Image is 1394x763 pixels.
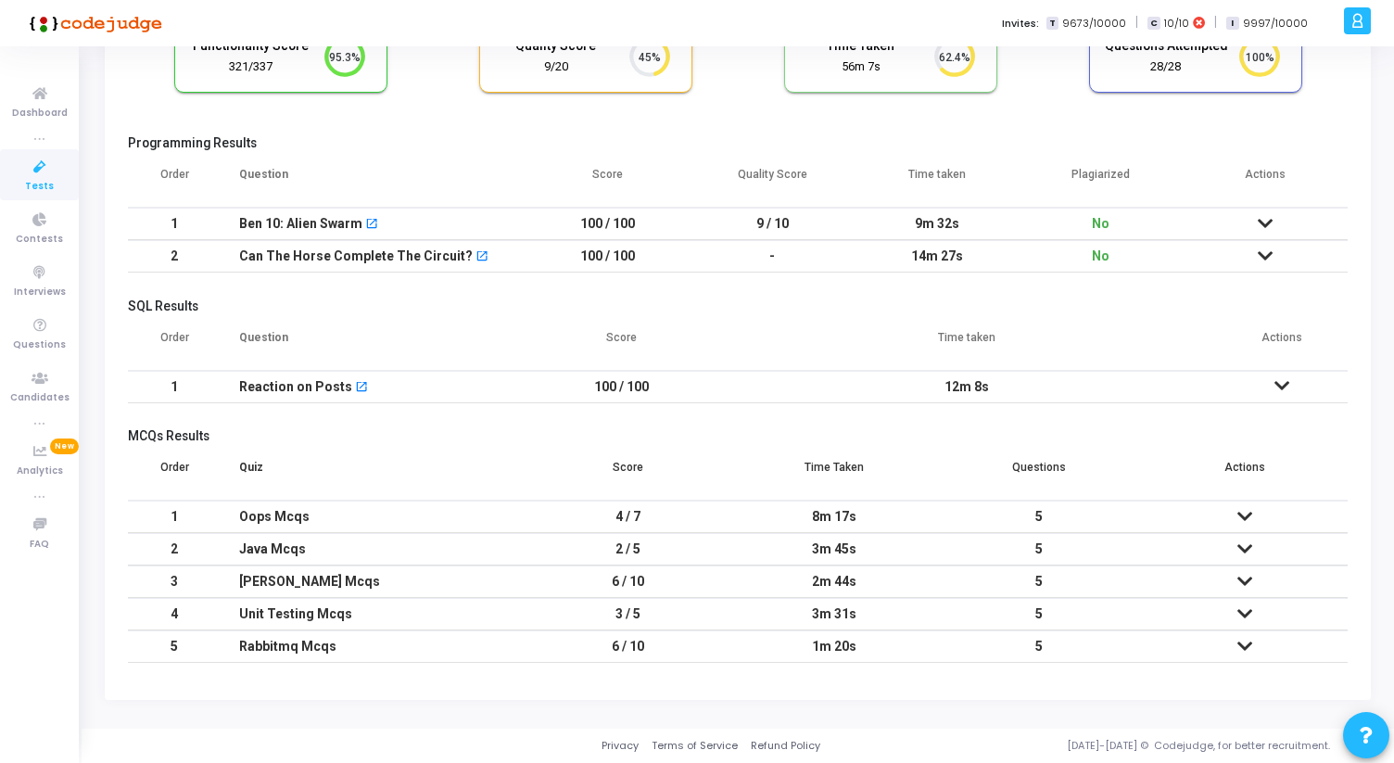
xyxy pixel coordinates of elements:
div: Can The Horse Complete The Circuit? [239,241,473,272]
span: | [1214,13,1217,32]
th: Time taken [718,319,1216,371]
td: 2 [128,533,221,566]
th: Actions [1216,319,1348,371]
td: 6 / 10 [526,566,731,598]
span: New [50,439,79,454]
div: Reaction on Posts [239,372,352,402]
span: Contests [16,232,63,248]
td: 5 [937,598,1143,630]
div: Java Mcqs [239,534,507,565]
td: 1 [128,501,221,533]
td: 14m 27s [855,240,1019,273]
div: Oops Mcqs [239,502,507,532]
th: Score [526,449,731,501]
th: Quiz [221,449,526,501]
span: Analytics [17,464,63,479]
div: [DATE]-[DATE] © Codejudge, for better recruitment. [820,738,1371,754]
td: 2 [128,240,221,273]
span: No [1092,216,1109,231]
td: 4 / 7 [526,501,731,533]
h5: SQL Results [128,299,1348,314]
img: logo [23,5,162,42]
td: 3 [128,566,221,598]
th: Question [221,156,526,208]
th: Actions [1184,156,1348,208]
th: Question [221,319,526,371]
th: Questions [937,449,1143,501]
div: 2m 44s [750,566,919,597]
mat-icon: open_in_new [365,219,378,232]
h5: MCQs Results [128,428,1348,444]
label: Invites: [1002,16,1039,32]
th: Time taken [855,156,1019,208]
div: 8m 17s [750,502,919,532]
div: [PERSON_NAME] Mcqs [239,566,507,597]
th: Plagiarized [1019,156,1183,208]
th: Score [526,319,718,371]
td: 100 / 100 [526,371,718,403]
th: Order [128,449,221,501]
span: Questions [13,337,66,353]
td: 5 [128,630,221,663]
td: 1 [128,371,221,403]
mat-icon: open_in_new [355,382,368,395]
td: 9 / 10 [690,208,854,240]
div: Unit Testing Mcqs [239,599,507,629]
div: 3m 31s [750,599,919,629]
th: Time Taken [731,449,937,501]
span: I [1226,17,1238,31]
a: Refund Policy [751,738,820,754]
span: 9997/10000 [1243,16,1308,32]
td: 3 / 5 [526,598,731,630]
span: Dashboard [12,106,68,121]
td: 5 [937,630,1143,663]
th: Quality Score [690,156,854,208]
div: 28/28 [1104,58,1228,76]
span: T [1046,17,1058,31]
td: 5 [937,566,1143,598]
a: Privacy [602,738,639,754]
td: 4 [128,598,221,630]
td: 12m 8s [718,371,1216,403]
span: Interviews [14,285,66,300]
td: 100 / 100 [526,208,690,240]
span: 10/10 [1164,16,1189,32]
span: | [1135,13,1138,32]
a: Terms of Service [652,738,738,754]
th: Score [526,156,690,208]
span: Tests [25,179,54,195]
div: 3m 45s [750,534,919,565]
td: 6 / 10 [526,630,731,663]
td: - [690,240,854,273]
th: Order [128,319,221,371]
td: 5 [937,501,1143,533]
span: Candidates [10,390,70,406]
span: 9673/10000 [1062,16,1126,32]
td: 9m 32s [855,208,1019,240]
td: 2 / 5 [526,533,731,566]
mat-icon: open_in_new [475,251,488,264]
td: 100 / 100 [526,240,690,273]
div: Rabbitmq Mcqs [239,631,507,662]
th: Order [128,156,221,208]
span: No [1092,248,1109,263]
td: 1 [128,208,221,240]
h5: Programming Results [128,135,1348,151]
span: C [1147,17,1160,31]
div: 1m 20s [750,631,919,662]
span: FAQ [30,537,49,553]
td: 5 [937,533,1143,566]
div: 321/337 [189,58,313,76]
div: 56m 7s [799,58,923,76]
th: Actions [1142,449,1348,501]
div: Ben 10: Alien Swarm [239,209,362,239]
div: 9/20 [494,58,618,76]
